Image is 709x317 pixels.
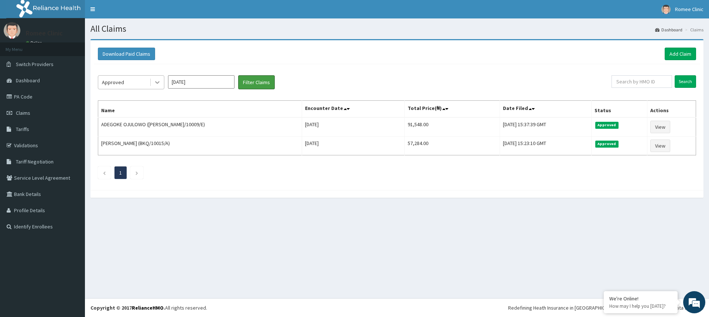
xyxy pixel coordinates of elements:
input: Search by HMO ID [612,75,672,88]
footer: All rights reserved. [85,298,709,317]
span: Tariff Negotiation [16,158,54,165]
p: How may I help you today? [609,303,672,309]
a: RelianceHMO [132,304,164,311]
span: Switch Providers [16,61,54,68]
strong: Copyright © 2017 . [90,304,165,311]
th: Status [592,101,647,118]
a: Dashboard [655,27,682,33]
td: [DATE] 15:37:39 GMT [500,117,591,137]
span: Dashboard [16,77,40,84]
textarea: Type your message and hit 'Enter' [4,201,141,227]
td: [DATE] [302,117,405,137]
span: Claims [16,110,30,116]
a: Online [26,40,44,45]
th: Actions [647,101,696,118]
img: User Image [661,5,671,14]
a: Previous page [103,169,106,176]
img: User Image [4,22,20,39]
p: Romee Clinic [26,30,63,37]
a: Add Claim [665,48,696,60]
h1: All Claims [90,24,703,34]
th: Total Price(₦) [405,101,500,118]
button: Download Paid Claims [98,48,155,60]
td: 91,548.00 [405,117,500,137]
th: Date Filed [500,101,591,118]
a: View [650,139,670,152]
td: ADEGOKE OJULOWO ([PERSON_NAME]/10009/E) [98,117,302,137]
li: Claims [683,27,703,33]
td: 57,284.00 [405,137,500,155]
td: [DATE] 15:23:10 GMT [500,137,591,155]
span: Approved [595,141,619,147]
a: Page 1 is your current page [119,169,122,176]
th: Name [98,101,302,118]
a: Next page [135,169,138,176]
input: Search [675,75,696,88]
span: Approved [595,122,619,128]
div: Minimize live chat window [121,4,139,21]
input: Select Month and Year [168,75,234,89]
span: Tariffs [16,126,29,132]
th: Encounter Date [302,101,405,118]
td: [PERSON_NAME] (BKQ/10015/A) [98,137,302,155]
a: View [650,121,670,133]
td: [DATE] [302,137,405,155]
div: Chat with us now [38,41,124,51]
div: Redefining Heath Insurance in [GEOGRAPHIC_DATA] using Telemedicine and Data Science! [508,304,703,311]
span: Romee Clinic [675,6,703,13]
span: We're online! [43,93,102,168]
button: Filter Claims [238,75,275,89]
div: Approved [102,79,124,86]
div: We're Online! [609,295,672,302]
img: d_794563401_company_1708531726252_794563401 [14,37,30,55]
